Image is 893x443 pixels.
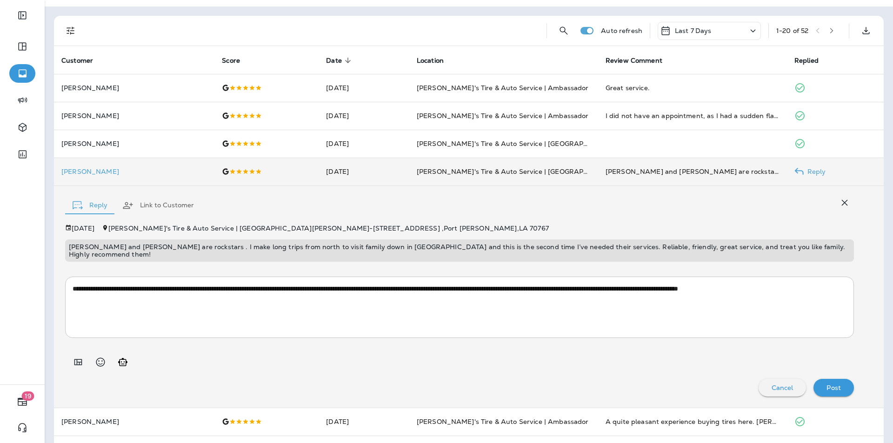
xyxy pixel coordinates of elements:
[826,384,841,391] p: Post
[319,74,409,102] td: [DATE]
[326,57,342,65] span: Date
[69,353,87,371] button: Add in a premade template
[61,57,93,65] span: Customer
[554,21,573,40] button: Search Reviews
[9,6,35,25] button: Expand Sidebar
[115,189,201,222] button: Link to Customer
[319,158,409,185] td: [DATE]
[601,27,642,34] p: Auto refresh
[108,224,549,232] span: [PERSON_NAME]'s Tire & Auto Service | [GEOGRAPHIC_DATA][PERSON_NAME] - [STREET_ADDRESS] , Port [P...
[9,392,35,411] button: 19
[804,168,826,175] p: Reply
[606,83,780,93] div: Great service.
[91,353,110,371] button: Select an emoji
[606,167,780,176] div: Ricky and Donnette are rockstars . I make long trips from north to visit family down in Raceland ...
[319,130,409,158] td: [DATE]
[417,112,589,120] span: [PERSON_NAME]'s Tire & Auto Service | Ambassador
[417,417,589,426] span: [PERSON_NAME]'s Tire & Auto Service | Ambassador
[61,21,80,40] button: Filters
[222,57,240,65] span: Score
[61,112,207,119] p: [PERSON_NAME]
[606,111,780,120] div: I did not have an appointment, as I had a sudden flat tire. They were so accommodating! The wait ...
[606,56,674,65] span: Review Comment
[813,379,854,397] button: Post
[417,56,456,65] span: Location
[417,139,620,148] span: [PERSON_NAME]'s Tire & Auto Service | [GEOGRAPHIC_DATA]
[69,243,850,258] p: [PERSON_NAME] and [PERSON_NAME] are rockstars . I make long trips from north to visit family down...
[857,21,875,40] button: Export as CSV
[61,56,105,65] span: Customer
[222,56,252,65] span: Score
[417,84,589,92] span: [PERSON_NAME]'s Tire & Auto Service | Ambassador
[61,418,207,425] p: [PERSON_NAME]
[319,408,409,436] td: [DATE]
[776,27,808,34] div: 1 - 20 of 52
[794,56,831,65] span: Replied
[61,140,207,147] p: [PERSON_NAME]
[606,417,780,426] div: A quite pleasant experience buying tires here. Trevor helped me pick the right tires for my Tucso...
[759,379,806,397] button: Cancel
[675,27,712,34] p: Last 7 Days
[794,57,819,65] span: Replied
[319,102,409,130] td: [DATE]
[61,168,207,175] p: [PERSON_NAME]
[772,384,793,391] p: Cancel
[61,84,207,92] p: [PERSON_NAME]
[22,391,34,401] span: 19
[326,56,354,65] span: Date
[61,168,207,175] div: Click to view Customer Drawer
[417,167,678,176] span: [PERSON_NAME]'s Tire & Auto Service | [GEOGRAPHIC_DATA][PERSON_NAME]
[65,189,115,222] button: Reply
[417,57,444,65] span: Location
[113,353,132,371] button: Generate AI response
[606,57,662,65] span: Review Comment
[72,225,94,232] p: [DATE]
